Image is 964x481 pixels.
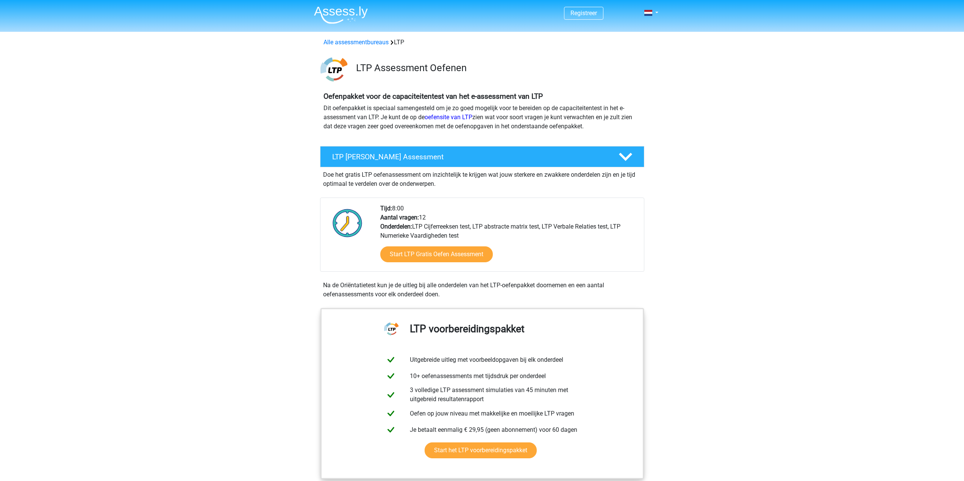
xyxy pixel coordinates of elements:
b: Oefenpakket voor de capaciteitentest van het e-assessment van LTP [323,92,543,101]
div: Doe het gratis LTP oefenassessment om inzichtelijk te krijgen wat jouw sterkere en zwakkere onder... [320,167,644,188]
a: LTP [PERSON_NAME] Assessment [317,146,647,167]
a: Alle assessmentbureaus [323,39,389,46]
a: Start het LTP voorbereidingspakket [425,442,537,458]
div: LTP [320,38,644,47]
div: 8:00 12 LTP Cijferreeksen test, LTP abstracte matrix test, LTP Verbale Relaties test, LTP Numerie... [375,204,644,271]
a: oefensite van LTP [425,114,472,121]
p: Dit oefenpakket is speciaal samengesteld om je zo goed mogelijk voor te bereiden op de capaciteit... [323,104,641,131]
b: Tijd: [380,205,392,212]
img: Assessly [314,6,368,24]
b: Aantal vragen: [380,214,419,221]
img: ltp.png [320,56,347,83]
h4: LTP [PERSON_NAME] Assessment [332,153,606,161]
div: Na de Oriëntatietest kun je de uitleg bij alle onderdelen van het LTP-oefenpakket doornemen en ee... [320,281,644,299]
a: Registreer [570,9,597,17]
h3: LTP Assessment Oefenen [356,62,638,74]
b: Onderdelen: [380,223,412,230]
a: Start LTP Gratis Oefen Assessment [380,246,493,262]
img: Klok [328,204,367,242]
